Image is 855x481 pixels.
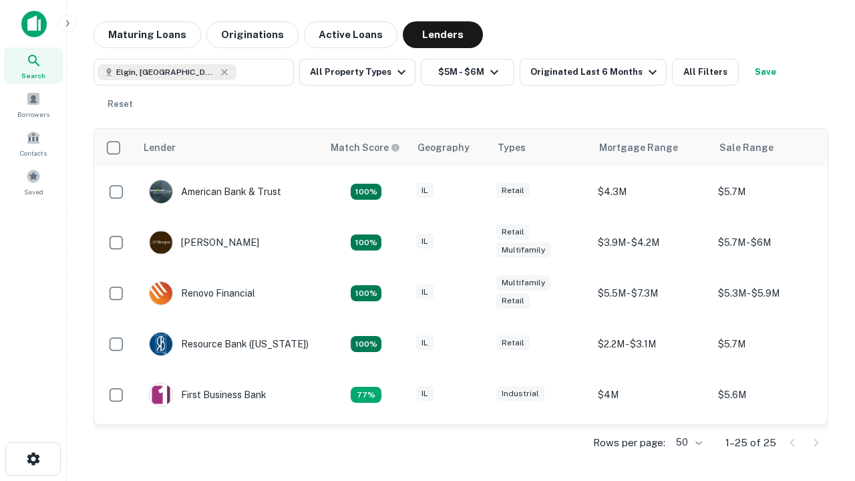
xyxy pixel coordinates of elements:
img: picture [150,231,172,254]
button: Active Loans [304,21,397,48]
div: Retail [496,335,530,351]
div: Matching Properties: 4, hasApolloMatch: undefined [351,234,381,251]
div: IL [416,285,434,300]
button: $5M - $6M [421,59,514,86]
div: Matching Properties: 7, hasApolloMatch: undefined [351,184,381,200]
button: Reset [99,91,142,118]
button: Lenders [403,21,483,48]
div: Geography [417,140,470,156]
th: Capitalize uses an advanced AI algorithm to match your search with the best lender. The match sco... [323,129,409,166]
th: Sale Range [711,129,832,166]
a: Saved [4,164,63,200]
div: Retail [496,224,530,240]
td: $3.9M - $4.2M [591,217,711,268]
div: American Bank & Trust [149,180,281,204]
th: Geography [409,129,490,166]
div: IL [416,335,434,351]
span: Elgin, [GEOGRAPHIC_DATA], [GEOGRAPHIC_DATA] [116,66,216,78]
a: Search [4,47,63,84]
img: capitalize-icon.png [21,11,47,37]
div: Retail [496,293,530,309]
div: Matching Properties: 4, hasApolloMatch: undefined [351,285,381,301]
span: Contacts [20,148,47,158]
td: $4.3M [591,166,711,217]
td: $5.1M [711,420,832,471]
p: 1–25 of 25 [725,435,776,451]
td: $5.3M - $5.9M [711,268,832,319]
th: Types [490,129,591,166]
div: Renovo Financial [149,281,255,305]
div: Matching Properties: 3, hasApolloMatch: undefined [351,387,381,403]
div: IL [416,234,434,249]
div: Matching Properties: 4, hasApolloMatch: undefined [351,336,381,352]
button: Save your search to get updates of matches that match your search criteria. [744,59,787,86]
div: Resource Bank ([US_STATE]) [149,332,309,356]
button: Originations [206,21,299,48]
div: IL [416,183,434,198]
td: $5.5M - $7.3M [591,268,711,319]
div: Capitalize uses an advanced AI algorithm to match your search with the best lender. The match sco... [331,140,400,155]
a: Borrowers [4,86,63,122]
div: [PERSON_NAME] [149,230,259,255]
button: Originated Last 6 Months [520,59,667,86]
div: Originated Last 6 Months [530,64,661,80]
img: picture [150,333,172,355]
div: IL [416,386,434,402]
div: Lender [144,140,176,156]
td: $5.6M [711,369,832,420]
div: First Business Bank [149,383,267,407]
span: Search [21,70,45,81]
div: Retail [496,183,530,198]
div: Multifamily [496,243,550,258]
div: Mortgage Range [599,140,678,156]
iframe: Chat Widget [788,331,855,395]
button: Maturing Loans [94,21,201,48]
img: picture [150,180,172,203]
button: All Filters [672,59,739,86]
td: $5.7M - $6M [711,217,832,268]
td: $5.7M [711,319,832,369]
span: Saved [24,186,43,197]
td: $3.1M [591,420,711,471]
th: Mortgage Range [591,129,711,166]
span: Borrowers [17,109,49,120]
img: picture [150,282,172,305]
button: All Property Types [299,59,415,86]
td: $2.2M - $3.1M [591,319,711,369]
div: Types [498,140,526,156]
img: picture [150,383,172,406]
div: 50 [671,433,704,452]
p: Rows per page: [593,435,665,451]
div: Multifamily [496,275,550,291]
td: $5.7M [711,166,832,217]
h6: Match Score [331,140,397,155]
div: Sale Range [719,140,774,156]
td: $4M [591,369,711,420]
div: Industrial [496,386,544,402]
th: Lender [136,129,323,166]
a: Contacts [4,125,63,161]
